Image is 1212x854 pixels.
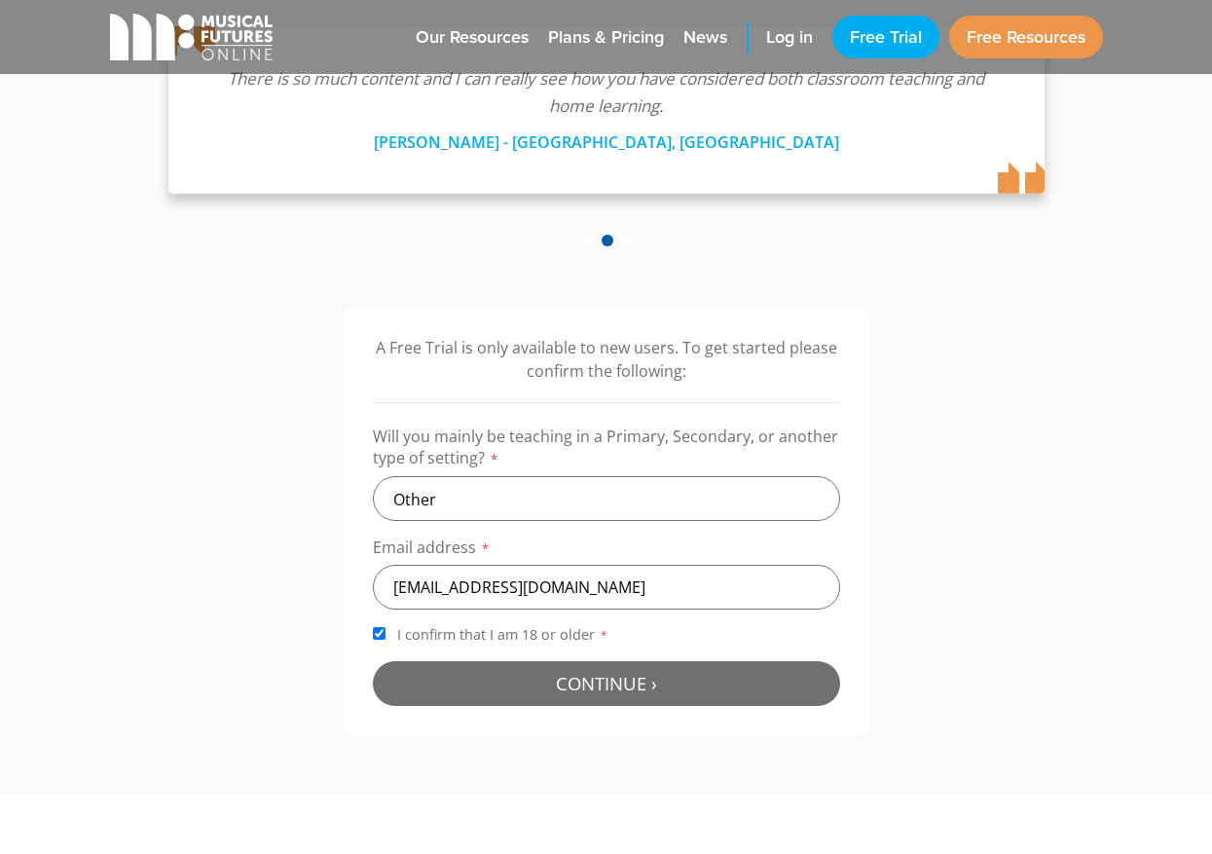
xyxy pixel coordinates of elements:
a: Free Resources [949,16,1103,58]
p: A Free Trial is only available to new users. To get started please confirm the following: [373,336,840,383]
p: There is so much content and I can really see how you have considered both classroom teaching and... [207,65,1006,120]
input: I confirm that I am 18 or older* [373,627,386,640]
div: [PERSON_NAME] - [GEOGRAPHIC_DATA], [GEOGRAPHIC_DATA] [207,120,1006,155]
button: Continue › [373,661,840,706]
span: Continue › [556,671,657,695]
span: I confirm that I am 18 or older [393,625,612,644]
label: Will you mainly be teaching in a Primary, Secondary, or another type of setting? [373,426,840,476]
span: Our Resources [416,24,529,51]
span: Log in [766,24,813,51]
label: Email address [373,537,840,565]
span: Plans & Pricing [548,24,664,51]
a: Free Trial [832,16,939,58]
span: News [683,24,727,51]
